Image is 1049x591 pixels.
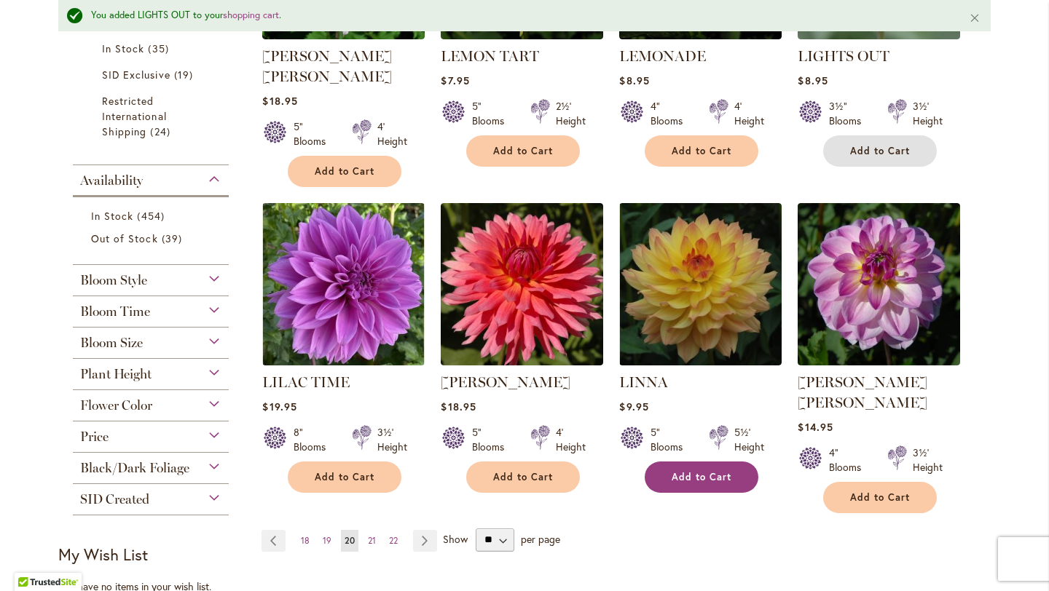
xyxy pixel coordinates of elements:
span: Add to Cart [850,145,910,157]
div: 3½' Height [913,99,943,128]
span: 19 [174,67,197,82]
span: 19 [323,535,331,546]
a: shopping cart [223,9,279,21]
a: LIGHTS OUT [798,47,889,65]
a: 22 [385,530,401,552]
span: 22 [389,535,398,546]
img: LINDY [441,203,603,365]
div: 5" Blooms [651,425,691,454]
span: 35 [148,41,172,56]
span: $7.95 [441,74,469,87]
span: SID Exclusive [102,68,170,82]
a: [PERSON_NAME] [PERSON_NAME] [262,47,392,85]
span: Add to Cart [493,145,553,157]
span: Add to Cart [493,471,553,483]
strong: My Wish List [58,544,148,565]
a: LEILA SAVANNA ROSE [262,28,425,42]
span: Add to Cart [850,491,910,504]
span: $18.95 [441,400,476,413]
span: per page [521,531,560,545]
iframe: Launch Accessibility Center [11,539,52,580]
div: 4" Blooms [829,445,870,475]
span: Bloom Time [80,304,150,320]
a: In Stock 454 [91,208,214,223]
span: $9.95 [619,400,648,413]
span: $19.95 [262,400,296,413]
span: In Stock [102,41,144,55]
span: Price [80,429,109,445]
div: 5" Blooms [472,99,513,128]
img: Lilac Time [262,203,425,365]
a: LEMON TART [441,28,603,42]
button: Add to Cart [645,135,758,167]
div: 3½' Height [913,445,943,475]
span: Bloom Style [80,272,147,288]
span: 24 [150,124,173,139]
span: Availability [80,172,143,189]
div: 3½" Blooms [829,99,870,128]
span: 39 [162,231,186,246]
span: In Stock [91,209,133,223]
img: LISA LISA [798,203,960,365]
button: Add to Cart [823,135,937,167]
a: In Stock [102,41,203,56]
span: Add to Cart [672,471,731,483]
span: Plant Height [80,366,152,382]
span: Black/Dark Foliage [80,460,189,476]
button: Add to Cart [466,135,580,167]
div: 5" Blooms [294,119,334,148]
div: 2½' Height [556,99,586,128]
span: $18.95 [262,94,297,108]
button: Add to Cart [645,461,758,493]
div: 4' Height [556,425,586,454]
a: SID Exclusive [102,67,203,82]
img: LINNA [619,203,782,365]
div: You added LIGHTS OUT to your . [91,9,947,23]
a: [PERSON_NAME] [PERSON_NAME] [798,373,927,411]
a: LEMONADE [619,47,706,65]
div: 4" Blooms [651,99,691,128]
a: LINNA [619,354,782,368]
div: 5" Blooms [472,425,513,454]
button: Add to Cart [823,482,937,513]
span: 20 [345,535,355,546]
span: Add to Cart [672,145,731,157]
a: LINDY [441,354,603,368]
span: Bloom Size [80,335,143,351]
span: $8.95 [798,74,828,87]
span: 454 [137,208,168,223]
div: 3½' Height [377,425,407,454]
a: LEMONADE [619,28,782,42]
div: 4' Height [734,99,764,128]
a: 19 [319,530,335,552]
div: 8" Blooms [294,425,334,454]
a: 21 [364,530,380,552]
span: Show [443,531,468,545]
span: Restricted International Shipping [102,94,167,138]
span: Out of Stock [91,231,158,245]
a: LINNA [619,373,668,391]
span: $14.95 [798,420,833,434]
span: SID Created [80,491,149,507]
a: LEMON TART [441,47,539,65]
span: $8.95 [619,74,649,87]
div: 4' Height [377,119,407,148]
a: LILAC TIME [262,373,350,391]
a: [PERSON_NAME] [441,373,570,391]
a: Restricted International Shipping [102,93,203,139]
span: Add to Cart [315,165,374,178]
span: Add to Cart [315,471,374,483]
a: Lilac Time [262,354,425,368]
span: 18 [301,535,310,546]
button: Add to Cart [466,461,580,493]
div: 5½' Height [734,425,764,454]
a: Out of Stock 39 [91,231,214,246]
span: 21 [368,535,376,546]
a: LIGHTS OUT [798,28,960,42]
span: Flower Color [80,397,152,413]
button: Add to Cart [288,156,401,187]
a: 18 [297,530,313,552]
a: LISA LISA [798,354,960,368]
button: Add to Cart [288,461,401,493]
